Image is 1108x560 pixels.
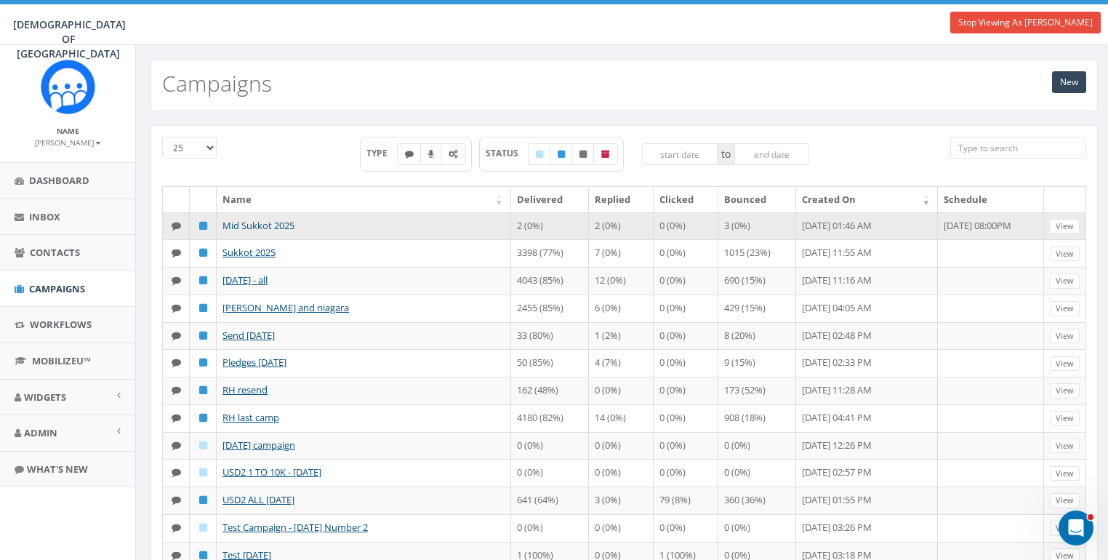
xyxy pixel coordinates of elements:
[511,459,589,487] td: 0 (0%)
[558,150,565,159] i: Published
[734,143,810,165] input: end date
[654,377,718,404] td: 0 (0%)
[654,404,718,432] td: 0 (0%)
[796,187,938,212] th: Created On: activate to sort column ascending
[589,404,654,432] td: 14 (0%)
[654,322,718,350] td: 0 (0%)
[718,349,796,377] td: 9 (15%)
[589,487,654,514] td: 3 (0%)
[589,239,654,267] td: 7 (0%)
[589,322,654,350] td: 1 (2%)
[172,358,181,367] i: Text SMS
[938,187,1044,212] th: Schedule
[589,459,654,487] td: 0 (0%)
[654,349,718,377] td: 0 (0%)
[199,303,207,313] i: Published
[199,523,207,532] i: Draft
[24,426,57,439] span: Admin
[172,495,181,505] i: Text SMS
[222,356,286,369] a: Pledges [DATE]
[654,432,718,460] td: 0 (0%)
[511,487,589,514] td: 641 (64%)
[57,126,79,136] small: Name
[589,187,654,212] th: Replied
[30,246,80,259] span: Contacts
[172,331,181,340] i: Text SMS
[199,358,207,367] i: Published
[718,432,796,460] td: 0 (0%)
[172,523,181,532] i: Text SMS
[718,187,796,212] th: Bounced
[654,459,718,487] td: 0 (0%)
[593,143,618,165] label: Archived
[511,377,589,404] td: 162 (48%)
[1050,219,1080,234] a: View
[511,267,589,295] td: 4043 (85%)
[718,239,796,267] td: 1015 (23%)
[162,71,272,95] h2: Campaigns
[1050,356,1080,372] a: View
[1050,521,1080,536] a: View
[199,441,207,450] i: Draft
[222,219,294,232] a: Mid Sukkot 2025
[35,135,101,148] a: [PERSON_NAME]
[950,12,1101,33] a: Stop Viewing As [PERSON_NAME]
[1050,439,1080,454] a: View
[222,439,295,452] a: [DATE] campaign
[550,143,573,165] label: Published
[172,276,181,285] i: Text SMS
[199,551,207,560] i: Published
[718,295,796,322] td: 429 (15%)
[222,329,275,342] a: Send [DATE]
[1050,273,1080,289] a: View
[13,17,126,60] span: [DEMOGRAPHIC_DATA] OF [GEOGRAPHIC_DATA]
[30,318,92,331] span: Workflows
[718,404,796,432] td: 908 (18%)
[222,273,268,287] a: [DATE] - all
[796,487,938,514] td: [DATE] 01:55 PM
[796,404,938,432] td: [DATE] 04:41 PM
[405,150,414,159] i: Text SMS
[511,212,589,240] td: 2 (0%)
[589,377,654,404] td: 0 (0%)
[654,514,718,542] td: 0 (0%)
[511,514,589,542] td: 0 (0%)
[29,210,60,223] span: Inbox
[511,404,589,432] td: 4180 (82%)
[199,221,207,231] i: Published
[199,495,207,505] i: Published
[172,413,181,423] i: Text SMS
[222,411,279,424] a: RH last camp
[654,295,718,322] td: 0 (0%)
[397,143,422,165] label: Text SMS
[718,267,796,295] td: 690 (15%)
[589,514,654,542] td: 0 (0%)
[172,468,181,477] i: Text SMS
[654,239,718,267] td: 0 (0%)
[536,150,543,159] i: Draft
[222,301,349,314] a: [PERSON_NAME] and niagara
[654,267,718,295] td: 0 (0%)
[654,487,718,514] td: 79 (8%)
[796,239,938,267] td: [DATE] 11:55 AM
[511,187,589,212] th: Delivered
[199,248,207,257] i: Published
[428,150,434,159] i: Ringless Voice Mail
[41,60,95,114] img: Rally_Corp_Icon.png
[511,349,589,377] td: 50 (85%)
[222,383,268,396] a: RH resend
[528,143,551,165] label: Draft
[718,459,796,487] td: 0 (0%)
[718,487,796,514] td: 360 (36%)
[32,354,91,367] span: MobilizeU™
[172,551,181,560] i: Text SMS
[718,322,796,350] td: 8 (20%)
[1050,383,1080,399] a: View
[199,331,207,340] i: Published
[642,143,718,165] input: start date
[938,212,1044,240] td: [DATE] 08:00PM
[199,468,207,477] i: Draft
[199,413,207,423] i: Published
[796,295,938,322] td: [DATE] 04:05 AM
[222,521,368,534] a: Test Campaign - [DATE] Number 2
